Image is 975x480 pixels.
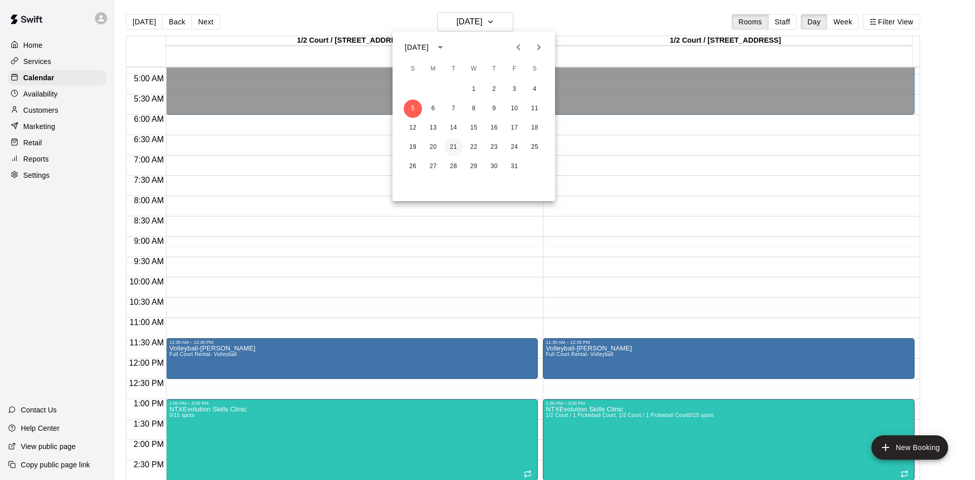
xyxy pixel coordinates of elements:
div: [DATE] [405,42,429,53]
button: 16 [485,119,503,137]
button: 28 [444,157,463,176]
button: 17 [505,119,524,137]
button: 29 [465,157,483,176]
span: Thursday [485,59,503,79]
button: 26 [404,157,422,176]
button: calendar view is open, switch to year view [432,39,449,56]
button: 24 [505,138,524,156]
span: Saturday [526,59,544,79]
span: Friday [505,59,524,79]
button: 13 [424,119,442,137]
button: 31 [505,157,524,176]
button: 27 [424,157,442,176]
button: 25 [526,138,544,156]
button: 6 [424,100,442,118]
button: 14 [444,119,463,137]
button: 3 [505,80,524,99]
span: Monday [424,59,442,79]
button: 23 [485,138,503,156]
button: Next month [529,37,549,57]
button: Previous month [508,37,529,57]
button: 21 [444,138,463,156]
button: 5 [404,100,422,118]
button: 12 [404,119,422,137]
button: 9 [485,100,503,118]
button: 30 [485,157,503,176]
button: 10 [505,100,524,118]
button: 19 [404,138,422,156]
button: 20 [424,138,442,156]
button: 11 [526,100,544,118]
button: 7 [444,100,463,118]
button: 1 [465,80,483,99]
button: 15 [465,119,483,137]
button: 22 [465,138,483,156]
button: 18 [526,119,544,137]
span: Tuesday [444,59,463,79]
button: 2 [485,80,503,99]
span: Sunday [404,59,422,79]
button: 8 [465,100,483,118]
span: Wednesday [465,59,483,79]
button: 4 [526,80,544,99]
